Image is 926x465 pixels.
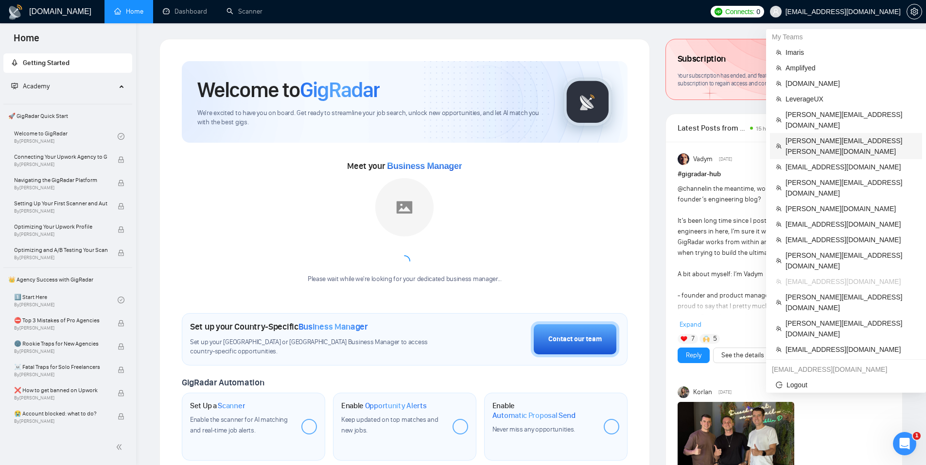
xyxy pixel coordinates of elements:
[118,343,124,350] span: lock
[6,31,47,51] span: Home
[341,415,438,434] span: Keep updated on top matches and new jobs.
[163,7,207,16] a: dashboardDashboard
[786,162,916,172] span: [EMAIL_ADDRESS][DOMAIN_NAME]
[531,321,619,357] button: Contact our team
[14,185,107,191] span: By [PERSON_NAME]
[786,344,916,355] span: [EMAIL_ADDRESS][DOMAIN_NAME]
[686,350,701,361] a: Reply
[11,59,18,66] span: rocket
[14,385,107,395] span: ❌ How to get banned on Upwork
[681,335,687,342] img: ❤️
[776,81,782,86] span: team
[14,199,107,208] span: Setting Up Your First Scanner and Auto-Bidder
[907,4,922,19] button: setting
[227,7,262,16] a: searchScanner
[4,270,131,289] span: 👑 Agency Success with GigRadar
[11,82,50,90] span: Academy
[14,362,107,372] span: ☠️ Fatal Traps for Solo Freelancers
[678,169,891,180] h1: # gigradar-hub
[397,253,413,269] span: loading
[786,47,916,58] span: Imaris
[776,237,782,243] span: team
[14,339,107,349] span: 🌚 Rookie Traps for New Agencies
[913,432,921,440] span: 1
[766,362,926,377] div: ari.sulistya+2@gigradar.io
[713,334,717,344] span: 5
[300,77,380,103] span: GigRadar
[347,161,462,171] span: Meet your
[118,249,124,256] span: lock
[678,348,710,363] button: Reply
[786,292,916,313] span: [PERSON_NAME][EMAIL_ADDRESS][DOMAIN_NAME]
[786,219,916,230] span: [EMAIL_ADDRESS][DOMAIN_NAME]
[118,320,124,327] span: lock
[907,8,922,16] span: setting
[691,334,695,344] span: 7
[786,94,916,104] span: LeverageUX
[548,334,602,345] div: Contact our team
[772,8,779,15] span: user
[786,276,916,287] span: [EMAIL_ADDRESS][DOMAIN_NAME]
[118,366,124,373] span: lock
[678,72,868,87] span: Your subscription has ended, and features are no longer available. You can renew subscription to ...
[190,401,245,411] h1: Set Up a
[719,155,732,164] span: [DATE]
[14,222,107,232] span: Optimizing Your Upwork Profile
[907,8,922,16] a: setting
[776,382,783,388] span: logout
[492,411,576,420] span: Automatic Proposal Send
[693,154,713,165] span: Vadym
[14,255,107,261] span: By [PERSON_NAME]
[118,226,124,233] span: lock
[776,50,782,55] span: team
[14,126,118,147] a: Welcome to GigRadarBy[PERSON_NAME]
[756,125,788,132] span: 15 hours ago
[776,96,782,102] span: team
[118,180,124,186] span: lock
[678,184,706,193] span: @channel
[786,63,916,73] span: Amplifyed
[776,258,782,264] span: team
[197,77,380,103] h1: Welcome to
[197,109,548,127] span: We're excited to have you on board. Get ready to streamline your job search, unlock new opportuni...
[218,401,245,411] span: Scanner
[116,442,125,452] span: double-left
[118,390,124,397] span: lock
[776,380,916,390] span: Logout
[786,78,916,89] span: [DOMAIN_NAME]
[190,321,368,332] h1: Set up your Country-Specific
[776,279,782,284] span: team
[721,350,764,361] a: See the details
[693,387,712,398] span: Korlan
[14,325,107,331] span: By [PERSON_NAME]
[492,401,596,420] h1: Enable
[375,178,434,236] img: placeholder.png
[713,348,772,363] button: See the details
[776,185,782,191] span: team
[14,372,107,378] span: By [PERSON_NAME]
[23,82,50,90] span: Academy
[302,275,507,284] div: Please wait while we're looking for your dedicated business manager...
[563,78,612,126] img: gigradar-logo.png
[786,234,916,245] span: [EMAIL_ADDRESS][DOMAIN_NAME]
[678,153,689,165] img: Vadym
[14,208,107,214] span: By [PERSON_NAME]
[118,133,124,140] span: check-circle
[4,106,131,126] span: 🚀 GigRadar Quick Start
[14,395,107,401] span: By [PERSON_NAME]
[786,318,916,339] span: [PERSON_NAME][EMAIL_ADDRESS][DOMAIN_NAME]
[23,59,70,67] span: Getting Started
[776,221,782,227] span: team
[703,335,710,342] img: 🙌
[718,388,732,397] span: [DATE]
[678,183,848,461] div: in the meantime, would you be interested in the founder’s engineering blog? It’s been long time s...
[11,83,18,89] span: fund-projection-screen
[776,143,782,149] span: team
[14,162,107,167] span: By [PERSON_NAME]
[678,51,726,67] span: Subscription
[786,135,916,157] span: [PERSON_NAME][EMAIL_ADDRESS][PERSON_NAME][DOMAIN_NAME]
[786,177,916,199] span: [PERSON_NAME][EMAIL_ADDRESS][DOMAIN_NAME]
[118,203,124,210] span: lock
[14,349,107,354] span: By [PERSON_NAME]
[14,316,107,325] span: ⛔ Top 3 Mistakes of Pro Agencies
